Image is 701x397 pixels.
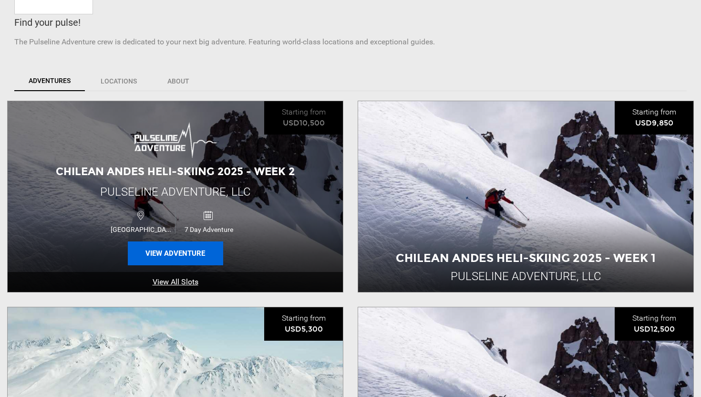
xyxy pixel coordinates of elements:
[128,241,223,265] button: View Adventure
[134,121,217,159] img: images
[14,37,687,48] p: The Pulseline Adventure crew is dedicated to your next big adventure. Featuring world-class locat...
[108,226,175,233] span: [GEOGRAPHIC_DATA]
[8,272,343,293] a: View All Slots
[14,71,85,91] a: Adventures
[100,185,251,198] span: Pulseline Adventure, LLC
[153,71,204,91] a: About
[86,71,152,91] a: Locations
[56,165,295,178] span: Chilean Andes Heli-Skiing 2025 - Week 2
[14,16,687,30] div: Find your pulse!
[175,226,242,233] span: 7 Day Adventure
